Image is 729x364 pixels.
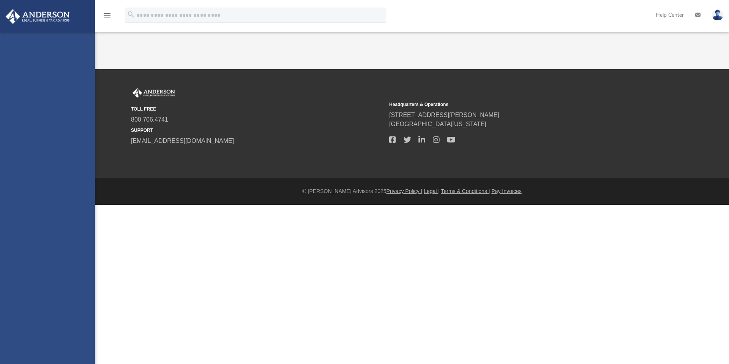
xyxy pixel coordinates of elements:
small: TOLL FREE [131,106,384,112]
img: User Pic [712,9,723,21]
a: menu [103,14,112,20]
small: SUPPORT [131,127,384,134]
a: [GEOGRAPHIC_DATA][US_STATE] [389,121,486,127]
div: © [PERSON_NAME] Advisors 2025 [95,187,729,195]
a: Terms & Conditions | [441,188,490,194]
img: Anderson Advisors Platinum Portal [131,88,177,98]
a: [STREET_ADDRESS][PERSON_NAME] [389,112,499,118]
img: Anderson Advisors Platinum Portal [3,9,72,24]
a: [EMAIL_ADDRESS][DOMAIN_NAME] [131,138,234,144]
i: search [127,10,135,19]
a: Legal | [424,188,440,194]
small: Headquarters & Operations [389,101,642,108]
i: menu [103,11,112,20]
a: Privacy Policy | [387,188,423,194]
a: Pay Invoices [491,188,521,194]
a: 800.706.4741 [131,116,168,123]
